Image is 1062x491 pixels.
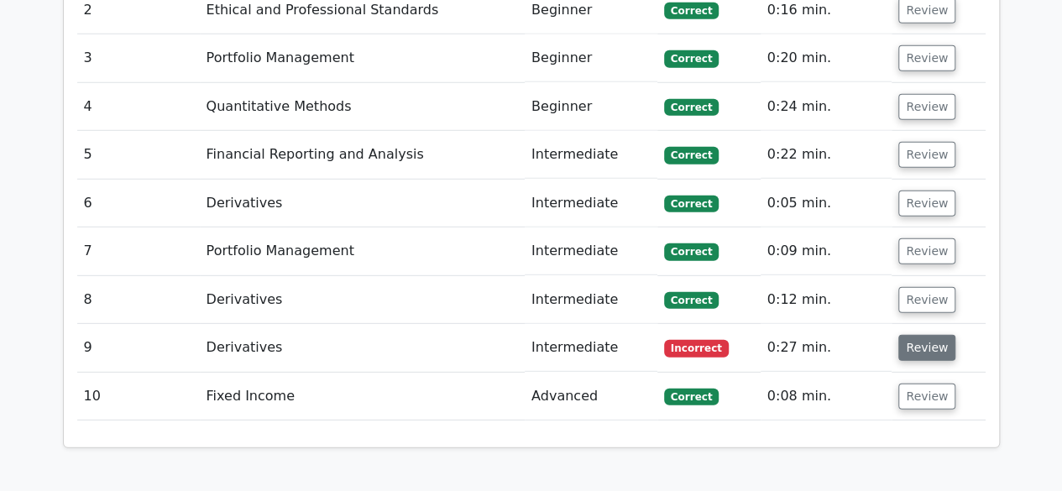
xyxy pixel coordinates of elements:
[525,83,657,131] td: Beginner
[664,196,719,212] span: Correct
[761,373,892,420] td: 0:08 min.
[664,243,719,260] span: Correct
[77,34,200,82] td: 3
[200,180,525,227] td: Derivatives
[898,287,955,313] button: Review
[898,191,955,217] button: Review
[525,34,657,82] td: Beginner
[761,324,892,372] td: 0:27 min.
[898,238,955,264] button: Review
[77,83,200,131] td: 4
[525,373,657,420] td: Advanced
[664,50,719,67] span: Correct
[664,389,719,405] span: Correct
[761,131,892,179] td: 0:22 min.
[77,276,200,324] td: 8
[200,83,525,131] td: Quantitative Methods
[200,324,525,372] td: Derivatives
[525,324,657,372] td: Intermediate
[200,276,525,324] td: Derivatives
[77,227,200,275] td: 7
[525,227,657,275] td: Intermediate
[761,180,892,227] td: 0:05 min.
[761,276,892,324] td: 0:12 min.
[525,276,657,324] td: Intermediate
[898,94,955,120] button: Review
[761,83,892,131] td: 0:24 min.
[525,131,657,179] td: Intermediate
[898,45,955,71] button: Review
[77,131,200,179] td: 5
[664,3,719,19] span: Correct
[898,384,955,410] button: Review
[200,131,525,179] td: Financial Reporting and Analysis
[525,180,657,227] td: Intermediate
[77,324,200,372] td: 9
[664,340,729,357] span: Incorrect
[200,227,525,275] td: Portfolio Management
[77,180,200,227] td: 6
[761,227,892,275] td: 0:09 min.
[664,99,719,116] span: Correct
[664,147,719,164] span: Correct
[761,34,892,82] td: 0:20 min.
[200,34,525,82] td: Portfolio Management
[898,335,955,361] button: Review
[200,373,525,420] td: Fixed Income
[898,142,955,168] button: Review
[77,373,200,420] td: 10
[664,292,719,309] span: Correct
